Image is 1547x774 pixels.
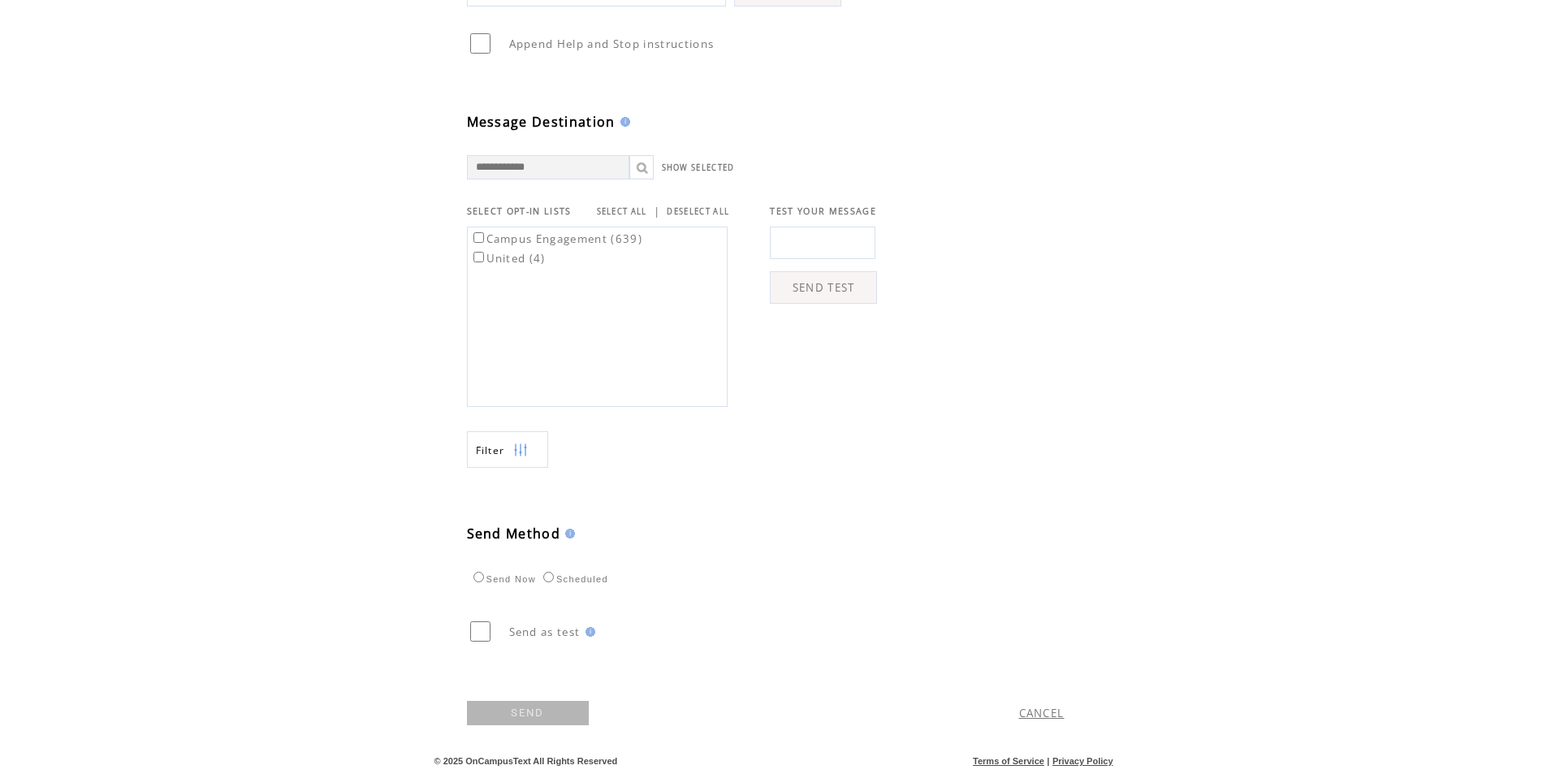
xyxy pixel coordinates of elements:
[513,432,528,469] img: filters.png
[1052,756,1113,766] a: Privacy Policy
[509,625,581,639] span: Send as test
[581,627,595,637] img: help.gif
[467,431,548,468] a: Filter
[467,701,589,725] a: SEND
[616,117,630,127] img: help.gif
[654,204,660,218] span: |
[509,37,715,51] span: Append Help and Stop instructions
[667,206,729,217] a: DESELECT ALL
[473,252,484,262] input: United (4)
[1047,756,1049,766] span: |
[470,251,546,266] label: United (4)
[543,572,554,582] input: Scheduled
[770,271,877,304] a: SEND TEST
[467,525,561,543] span: Send Method
[770,205,876,217] span: TEST YOUR MESSAGE
[473,572,484,582] input: Send Now
[560,529,575,538] img: help.gif
[973,756,1044,766] a: Terms of Service
[473,232,484,243] input: Campus Engagement (639)
[476,443,505,457] span: Show filters
[1019,706,1065,720] a: CANCEL
[470,231,643,246] label: Campus Engagement (639)
[469,574,536,584] label: Send Now
[662,162,735,173] a: SHOW SELECTED
[539,574,608,584] label: Scheduled
[597,206,647,217] a: SELECT ALL
[467,113,616,131] span: Message Destination
[434,756,618,766] span: © 2025 OnCampusText All Rights Reserved
[467,205,572,217] span: SELECT OPT-IN LISTS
